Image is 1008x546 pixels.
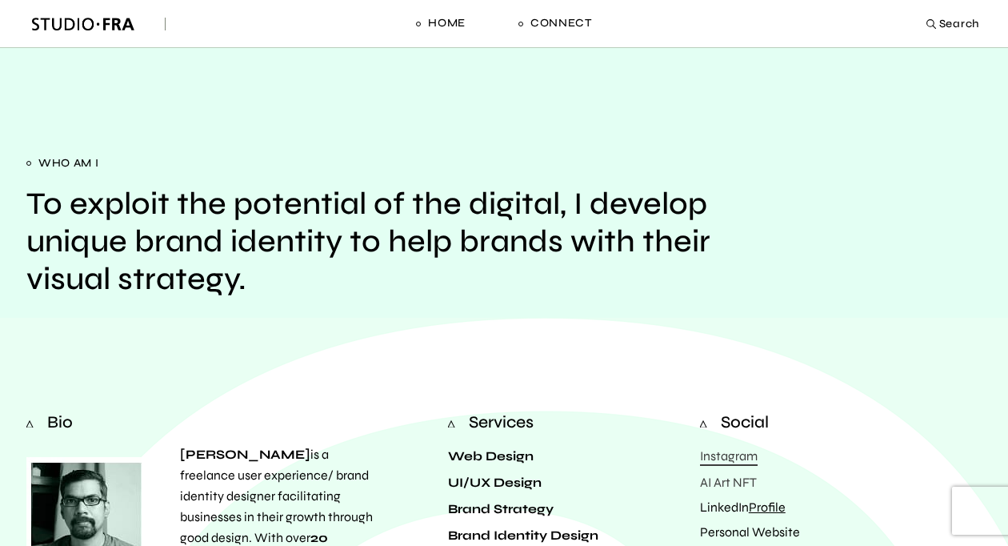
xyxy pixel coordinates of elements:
[428,15,466,31] span: Home
[700,448,758,466] a: Instagram
[448,448,554,516] strong: Web Design UI/UX Design Brand Strategy
[700,524,800,540] a: Personal Website
[939,11,980,36] span: Search
[469,414,534,431] span: Services
[26,413,34,433] tspan: ▵
[699,413,707,433] tspan: ▵
[700,500,786,515] a: LinkedInProfile
[721,414,769,431] span: Social
[700,475,757,490] a: AI Art NFT
[47,414,73,431] span: Bio
[180,447,310,462] strong: [PERSON_NAME]
[530,15,592,31] span: Connect
[26,186,726,298] h2: To exploit the potential of the digital, I develop unique brand identity to help brands with thei...
[447,413,455,433] tspan: ▵
[448,528,598,543] strong: Brand Identity Design
[749,500,786,515] span: Profile
[26,153,726,174] span: Who am I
